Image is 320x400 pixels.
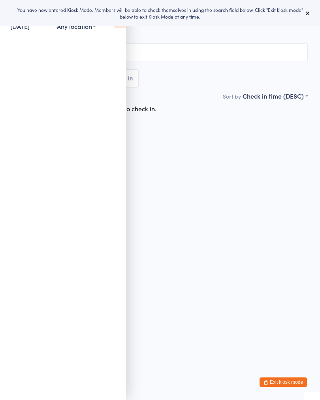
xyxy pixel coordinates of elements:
div: You have now entered Kiosk Mode. Members will be able to check themselves in using the search fie... [13,6,307,20]
div: Check in time (DESC) [243,91,308,100]
a: [DATE] [10,22,30,30]
label: Sort by [223,92,241,100]
input: Search [12,43,308,61]
div: Any location [57,22,96,30]
button: Exit kiosk mode [260,377,307,387]
h2: Check-in [12,20,308,33]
